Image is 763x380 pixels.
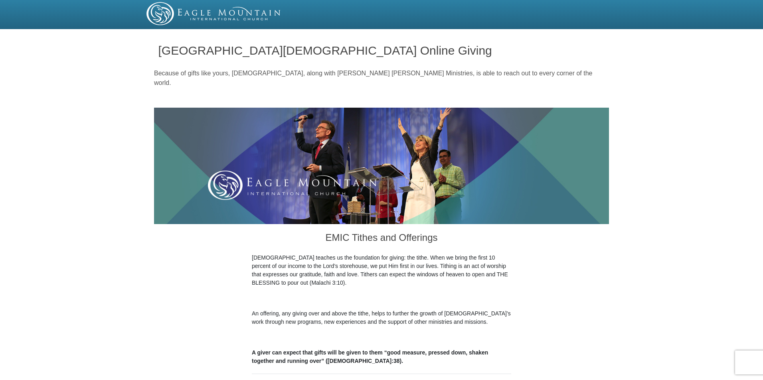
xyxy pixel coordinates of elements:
[252,349,488,364] b: A giver can expect that gifts will be given to them “good measure, pressed down, shaken together ...
[252,224,511,254] h3: EMIC Tithes and Offerings
[252,254,511,287] p: [DEMOGRAPHIC_DATA] teaches us the foundation for giving: the tithe. When we bring the first 10 pe...
[158,44,605,57] h1: [GEOGRAPHIC_DATA][DEMOGRAPHIC_DATA] Online Giving
[146,2,281,25] img: EMIC
[252,309,511,326] p: An offering, any giving over and above the tithe, helps to further the growth of [DEMOGRAPHIC_DAT...
[154,69,609,88] p: Because of gifts like yours, [DEMOGRAPHIC_DATA], along with [PERSON_NAME] [PERSON_NAME] Ministrie...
